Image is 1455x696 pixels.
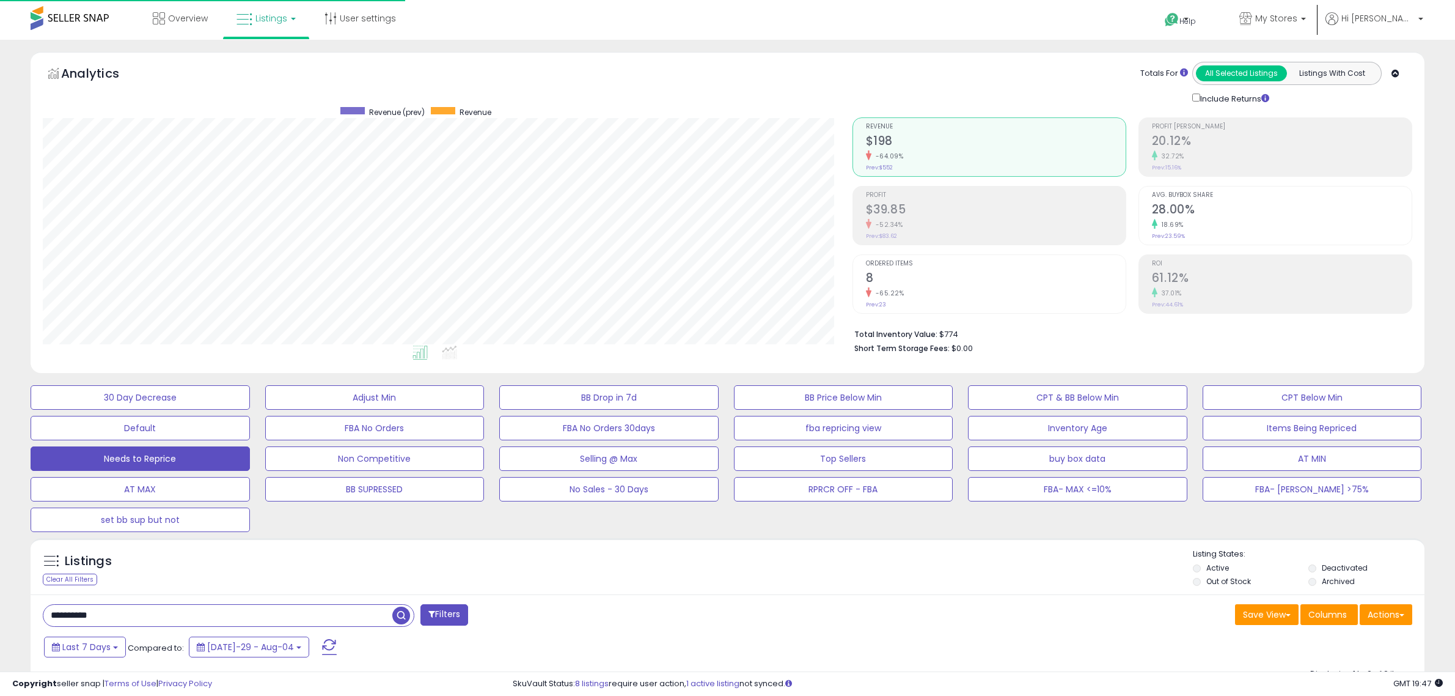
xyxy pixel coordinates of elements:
[1393,678,1443,689] span: 2025-08-12 19:47 GMT
[1152,261,1412,267] span: ROI
[1360,604,1412,625] button: Actions
[62,641,111,653] span: Last 7 Days
[1157,289,1182,298] small: 37.01%
[43,574,97,585] div: Clear All Filters
[1310,668,1412,680] div: Displaying 1 to 2 of 2 items
[499,416,719,440] button: FBA No Orders 30days
[1183,91,1284,105] div: Include Returns
[1203,385,1422,410] button: CPT Below Min
[866,271,1126,287] h2: 8
[460,107,491,117] span: Revenue
[871,289,904,298] small: -65.22%
[1152,134,1412,150] h2: 20.12%
[1140,68,1188,80] div: Totals For
[951,342,973,354] span: $0.00
[1203,416,1422,440] button: Items Being Repriced
[265,385,485,410] button: Adjust Min
[1152,202,1412,219] h2: 28.00%
[1322,563,1368,573] label: Deactivated
[44,637,126,657] button: Last 7 Days
[1157,220,1184,229] small: 18.69%
[420,604,468,626] button: Filters
[1152,301,1183,308] small: Prev: 44.61%
[265,446,485,471] button: Non Competitive
[168,12,208,24] span: Overview
[207,641,294,653] span: [DATE]-29 - Aug-04
[1152,124,1412,130] span: Profit [PERSON_NAME]
[369,107,425,117] span: Revenue (prev)
[866,134,1126,150] h2: $198
[1179,16,1196,26] span: Help
[871,152,904,161] small: -64.09%
[128,642,184,654] span: Compared to:
[1255,12,1297,24] span: My Stores
[968,385,1187,410] button: CPT & BB Below Min
[12,678,57,689] strong: Copyright
[1203,477,1422,502] button: FBA- [PERSON_NAME] >75%
[866,261,1126,267] span: Ordered Items
[1341,12,1415,24] span: Hi [PERSON_NAME]
[1235,604,1299,625] button: Save View
[968,416,1187,440] button: Inventory Age
[65,553,112,570] h5: Listings
[265,416,485,440] button: FBA No Orders
[854,343,950,354] b: Short Term Storage Fees:
[866,124,1126,130] span: Revenue
[866,192,1126,199] span: Profit
[31,477,250,502] button: AT MAX
[1164,12,1179,28] i: Get Help
[734,385,953,410] button: BB Price Below Min
[499,477,719,502] button: No Sales - 30 Days
[1286,65,1377,81] button: Listings With Cost
[968,446,1187,471] button: buy box data
[1300,604,1358,625] button: Columns
[871,220,903,229] small: -52.34%
[1206,563,1229,573] label: Active
[1152,164,1181,171] small: Prev: 15.16%
[265,477,485,502] button: BB SUPRESSED
[12,678,212,690] div: seller snap | |
[1152,271,1412,287] h2: 61.12%
[1193,549,1424,560] p: Listing States:
[61,65,143,85] h5: Analytics
[866,202,1126,219] h2: $39.85
[866,164,893,171] small: Prev: $552
[1157,152,1184,161] small: 32.72%
[1325,12,1423,40] a: Hi [PERSON_NAME]
[31,508,250,532] button: set bb sup but not
[866,301,886,308] small: Prev: 23
[1196,65,1287,81] button: All Selected Listings
[1308,609,1347,621] span: Columns
[1322,576,1355,587] label: Archived
[1155,3,1220,40] a: Help
[499,446,719,471] button: Selling @ Max
[189,637,309,657] button: [DATE]-29 - Aug-04
[1152,232,1185,240] small: Prev: 23.59%
[31,416,250,440] button: Default
[854,329,937,339] b: Total Inventory Value:
[1206,576,1251,587] label: Out of Stock
[854,326,1403,341] li: $774
[1203,446,1422,471] button: AT MIN
[499,385,719,410] button: BB Drop in 7d
[734,416,953,440] button: fba repricing view
[968,477,1187,502] button: FBA- MAX <=10%
[31,385,250,410] button: 30 Day Decrease
[104,678,156,689] a: Terms of Use
[686,678,739,689] a: 1 active listing
[158,678,212,689] a: Privacy Policy
[1152,192,1412,199] span: Avg. Buybox Share
[734,446,953,471] button: Top Sellers
[255,12,287,24] span: Listings
[513,678,1443,690] div: SkuVault Status: require user action, not synced.
[575,678,609,689] a: 8 listings
[31,446,250,471] button: Needs to Reprice
[734,477,953,502] button: RPRCR OFF - FBA
[866,232,897,240] small: Prev: $83.62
